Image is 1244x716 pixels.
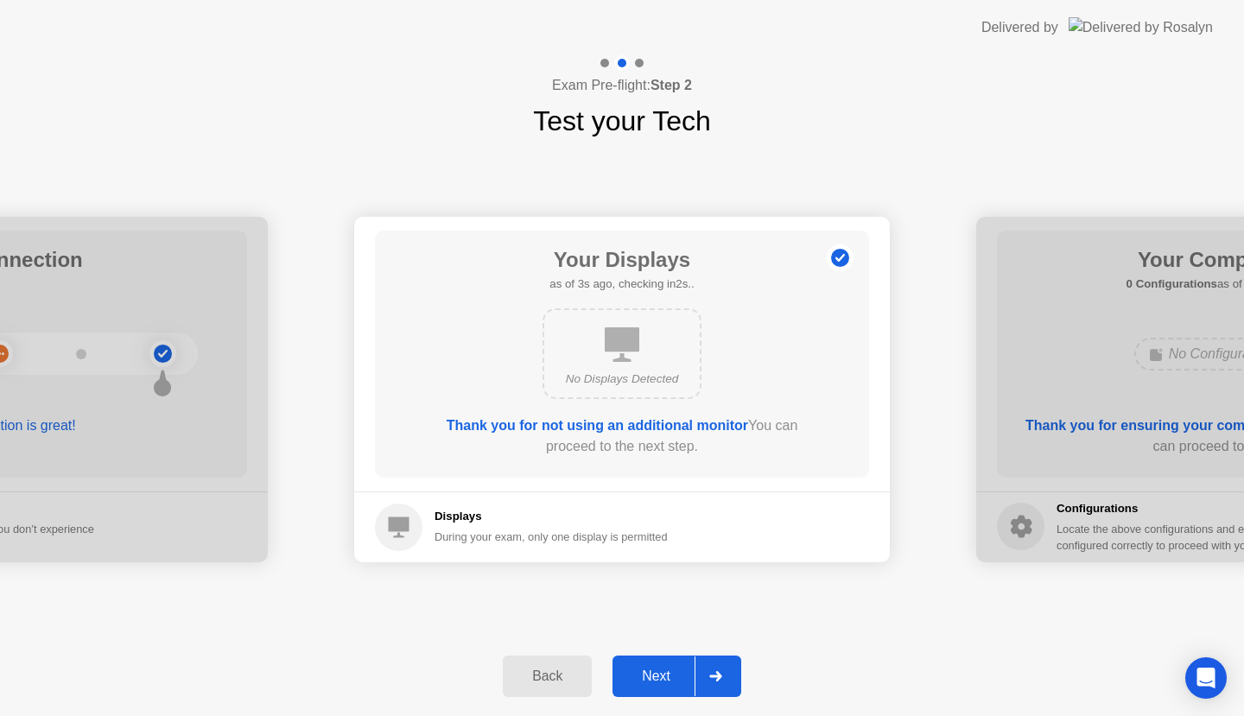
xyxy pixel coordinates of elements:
[612,656,741,697] button: Next
[552,75,692,96] h4: Exam Pre-flight:
[533,100,711,142] h1: Test your Tech
[981,17,1058,38] div: Delivered by
[508,668,587,684] div: Back
[618,668,695,684] div: Next
[1185,657,1227,699] div: Open Intercom Messenger
[435,529,668,545] div: During your exam, only one display is permitted
[1069,17,1213,37] img: Delivered by Rosalyn
[447,418,748,433] b: Thank you for not using an additional monitor
[651,78,692,92] b: Step 2
[435,508,668,525] h5: Displays
[558,371,686,388] div: No Displays Detected
[424,415,820,457] div: You can proceed to the next step.
[549,276,694,293] h5: as of 3s ago, checking in2s..
[503,656,592,697] button: Back
[549,244,694,276] h1: Your Displays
